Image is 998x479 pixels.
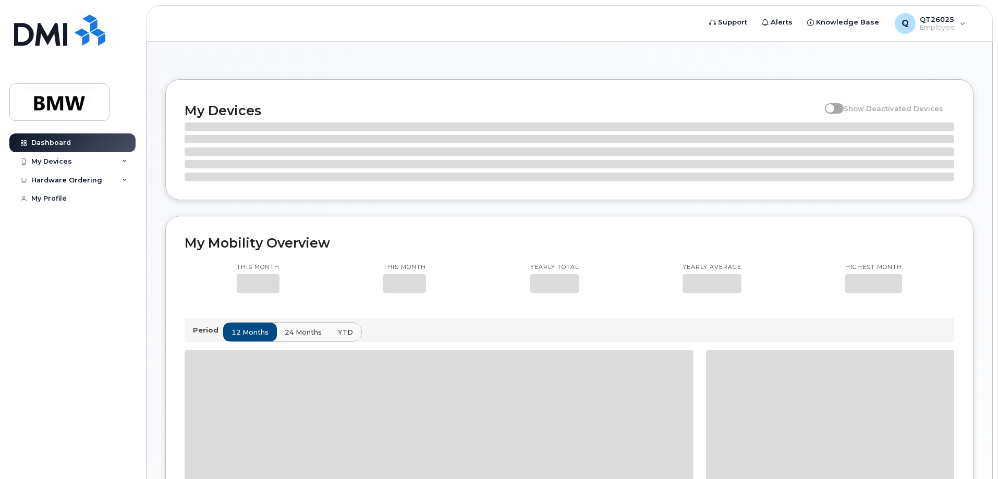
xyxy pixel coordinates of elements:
input: Show Deactivated Devices [825,99,833,107]
h2: My Mobility Overview [185,235,954,251]
p: This month [383,263,426,272]
span: Show Deactivated Devices [844,104,943,113]
span: 24 months [285,327,322,337]
p: Highest month [845,263,902,272]
p: Period [193,325,223,335]
p: This month [237,263,279,272]
p: Yearly average [683,263,741,272]
h2: My Devices [185,103,820,118]
span: YTD [338,327,353,337]
p: Yearly total [530,263,579,272]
